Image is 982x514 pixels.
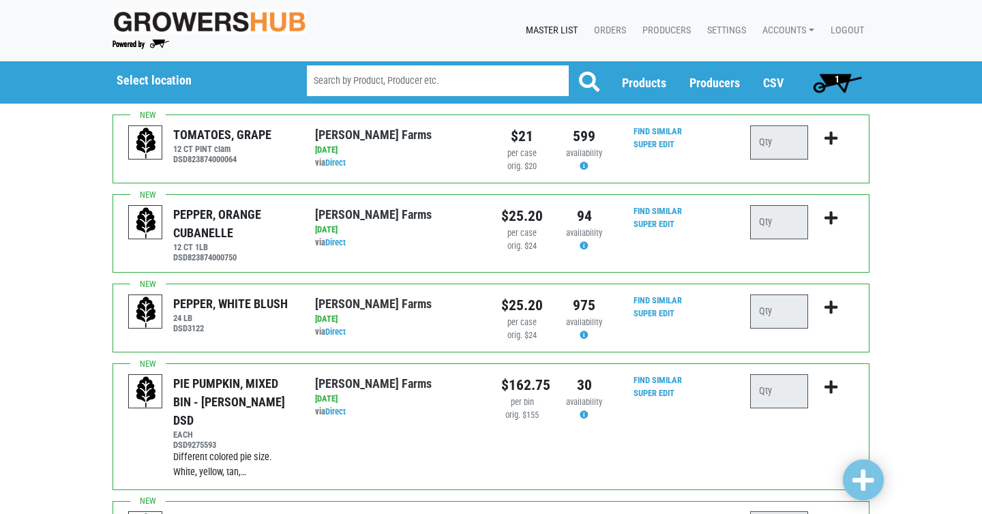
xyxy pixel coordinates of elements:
[315,297,432,311] a: [PERSON_NAME] Farms
[315,157,481,170] div: via
[563,125,605,147] div: 599
[315,237,481,250] div: via
[501,329,543,342] div: orig. $24
[515,18,583,44] a: Master List
[563,294,605,316] div: 975
[622,76,666,90] a: Products
[820,18,869,44] a: Logout
[501,205,543,227] div: $25.20
[173,154,271,164] h6: DSD823874000064
[325,327,346,337] a: Direct
[315,393,481,406] div: [DATE]
[113,40,169,49] img: Powered by Big Wheelbarrow
[501,125,543,147] div: $21
[173,144,271,154] h6: 12 CT PINT clam
[634,388,674,398] a: Super Edit
[173,313,288,323] h6: 24 LB
[173,125,271,144] div: TOMATOES, GRAPE
[315,224,481,237] div: [DATE]
[241,466,247,478] span: …
[563,374,605,396] div: 30
[634,139,674,149] a: Super Edit
[173,429,294,440] h6: EACH
[173,205,294,242] div: PEPPER, ORANGE CUBANELLE
[113,9,306,34] img: original-fc7597fdc6adbb9d0e2ae620e786d1a2.jpg
[173,252,294,262] h6: DSD823874000750
[315,406,481,419] div: via
[173,242,294,252] h6: 12 CT 1LB
[750,294,808,329] input: Qty
[315,326,481,339] div: via
[634,375,682,385] a: Find Similar
[173,374,294,429] div: PIE PUMPKIN, MIXED BIN - [PERSON_NAME] DSD
[750,125,808,160] input: Qty
[566,317,602,327] span: availability
[752,18,820,44] a: Accounts
[501,294,543,316] div: $25.20
[563,205,605,227] div: 94
[501,240,543,253] div: orig. $24
[501,396,543,409] div: per bin
[129,375,163,409] img: placeholder-variety-43d6402dacf2d531de610a020419775a.svg
[173,440,294,450] h6: DSD9275593
[315,313,481,326] div: [DATE]
[315,207,432,222] a: [PERSON_NAME] Farms
[117,73,272,88] h5: Select location
[501,316,543,329] div: per case
[315,144,481,157] div: [DATE]
[501,227,543,240] div: per case
[634,206,682,216] a: Find Similar
[501,147,543,160] div: per case
[129,206,163,240] img: placeholder-variety-43d6402dacf2d531de610a020419775a.svg
[696,18,752,44] a: Settings
[634,295,682,305] a: Find Similar
[750,205,808,239] input: Qty
[325,157,346,168] a: Direct
[566,228,602,238] span: availability
[325,406,346,417] a: Direct
[583,18,631,44] a: Orders
[750,374,808,408] input: Qty
[763,76,784,90] a: CSV
[835,74,839,85] span: 1
[129,295,163,329] img: placeholder-variety-43d6402dacf2d531de610a020419775a.svg
[566,397,602,407] span: availability
[173,450,294,479] div: Different colored pie size. White, yellow, tan,
[634,126,682,136] a: Find Similar
[173,323,288,333] h6: DSD3122
[807,69,867,96] a: 1
[634,219,674,229] a: Super Edit
[634,308,674,318] a: Super Edit
[173,294,288,313] div: PEPPER, WHITE BLUSH
[631,18,696,44] a: Producers
[307,65,569,96] input: Search by Product, Producer etc.
[689,76,740,90] a: Producers
[501,160,543,173] div: orig. $20
[566,148,602,158] span: availability
[315,376,432,391] a: [PERSON_NAME] Farms
[501,409,543,422] div: orig. $155
[325,237,346,247] a: Direct
[501,374,543,396] div: $162.75
[315,127,432,142] a: [PERSON_NAME] Farms
[129,126,163,160] img: placeholder-variety-43d6402dacf2d531de610a020419775a.svg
